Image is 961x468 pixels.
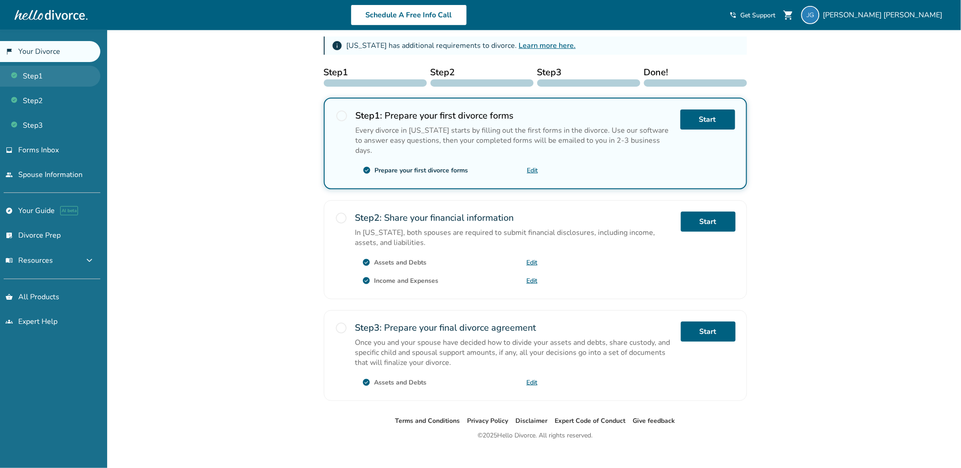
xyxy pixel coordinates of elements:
[355,212,382,224] strong: Step 2 :
[363,258,371,266] span: check_circle
[527,276,538,285] a: Edit
[363,378,371,386] span: check_circle
[5,207,13,214] span: explore
[5,48,13,55] span: flag_2
[351,5,467,26] a: Schedule A Free Info Call
[395,416,460,425] a: Terms and Conditions
[5,318,13,325] span: groups
[355,212,674,224] h2: Share your financial information
[681,212,736,232] a: Start
[375,166,468,175] div: Prepare your first divorce forms
[823,10,946,20] span: [PERSON_NAME] [PERSON_NAME]
[681,322,736,342] a: Start
[5,146,13,154] span: inbox
[5,255,53,265] span: Resources
[356,109,383,122] strong: Step 1 :
[741,11,776,20] span: Get Support
[516,416,548,426] li: Disclaimer
[332,40,343,51] span: info
[519,41,576,51] a: Learn more here.
[801,6,820,24] img: jgosnell@forwardair.com
[5,171,13,178] span: people
[468,416,509,425] a: Privacy Policy
[324,66,427,79] span: Step 1
[527,378,538,387] a: Edit
[680,109,735,130] a: Start
[356,125,673,156] div: Every divorce in [US_STATE] starts by filling out the first forms in the divorce. Use our softwar...
[915,424,961,468] iframe: Chat Widget
[84,255,95,266] span: expand_more
[335,322,348,334] span: radio_button_unchecked
[730,11,737,19] span: phone_in_talk
[5,293,13,301] span: shopping_basket
[431,66,534,79] span: Step 2
[355,322,382,334] strong: Step 3 :
[336,109,348,122] span: radio_button_unchecked
[633,416,675,426] li: Give feedback
[363,276,371,285] span: check_circle
[374,276,439,285] div: Income and Expenses
[644,66,747,79] span: Done!
[478,430,593,441] div: © 2025 Hello Divorce. All rights reserved.
[374,378,427,387] div: Assets and Debts
[355,338,674,368] div: Once you and your spouse have decided how to divide your assets and debts, share custody, and spe...
[355,322,674,334] h2: Prepare your final divorce agreement
[18,145,59,155] span: Forms Inbox
[555,416,626,425] a: Expert Code of Conduct
[527,166,538,175] a: Edit
[5,232,13,239] span: list_alt_check
[527,258,538,267] a: Edit
[363,166,371,174] span: check_circle
[347,41,576,51] div: [US_STATE] has additional requirements to divorce.
[5,257,13,264] span: menu_book
[730,11,776,20] a: phone_in_talkGet Support
[537,66,640,79] span: Step 3
[60,206,78,215] span: AI beta
[783,10,794,21] span: shopping_cart
[356,109,673,122] h2: Prepare your first divorce forms
[335,212,348,224] span: radio_button_unchecked
[355,228,674,248] div: In [US_STATE], both spouses are required to submit financial disclosures, including income, asset...
[374,258,427,267] div: Assets and Debts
